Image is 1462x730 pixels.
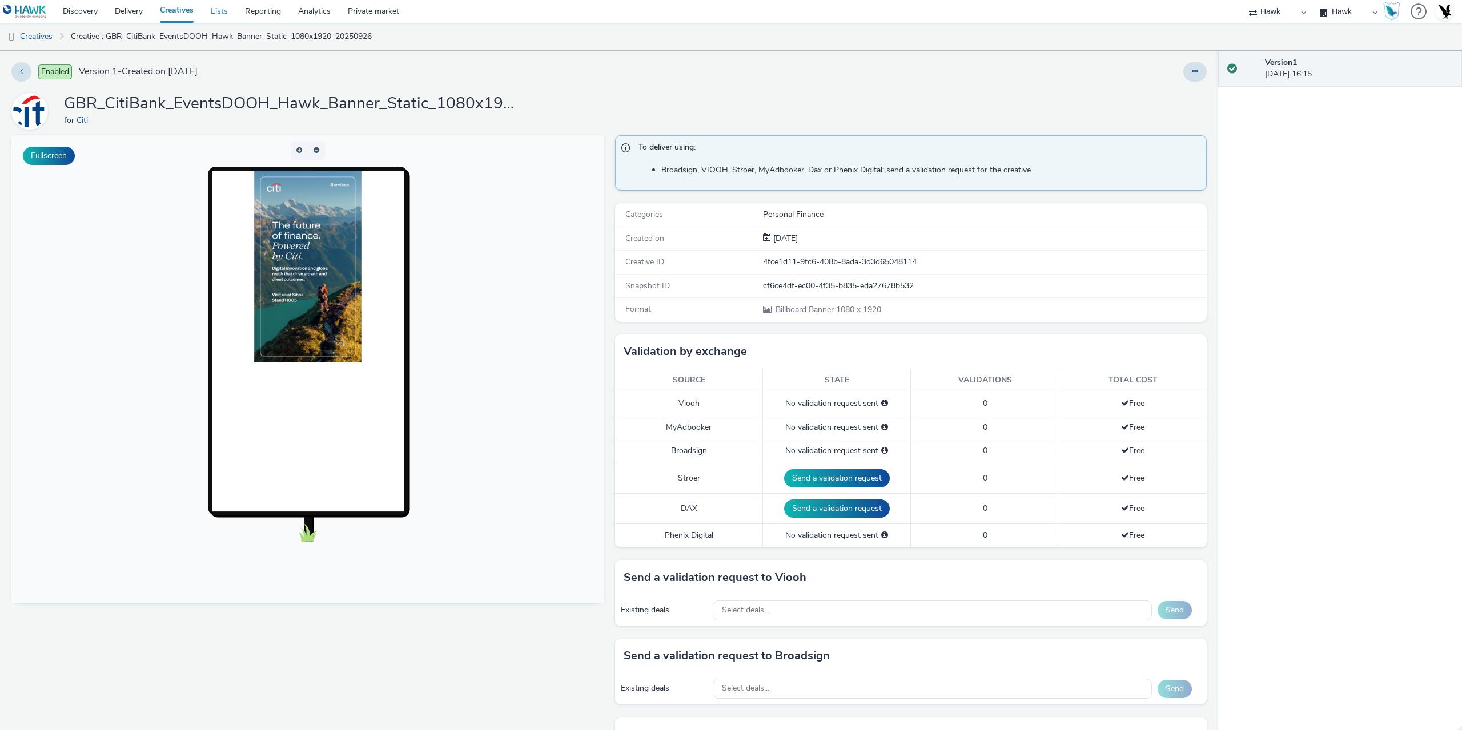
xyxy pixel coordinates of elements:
td: Stroer [615,463,763,493]
span: Enabled [38,64,72,79]
span: To deliver using: [638,142,1195,156]
th: State [763,369,911,392]
a: Hawk Academy [1383,2,1405,21]
span: Select deals... [722,684,769,693]
div: cf6ce4df-ec00-4f35-b835-eda27678b532 [763,280,1206,292]
span: 1080 x 1920 [774,304,881,315]
div: [DATE] 16:15 [1265,57,1453,80]
div: No validation request sent [769,445,905,457]
div: Creation 26 September 2025, 16:15 [771,233,798,244]
span: Categories [625,209,663,220]
img: Hawk Academy [1383,2,1400,21]
span: [DATE] [771,233,798,244]
li: Broadsign, VIOOH, Stroer, MyAdbooker, Dax or Phenix Digital: send a validation request for the cr... [661,164,1201,176]
img: Citi [13,95,46,128]
div: 4fce1d11-9fc6-408b-8ada-3d3d65048114 [763,256,1206,268]
button: Send a validation request [784,499,890,518]
div: No validation request sent [769,530,905,541]
div: Existing deals [621,604,708,616]
td: Broadsign [615,439,763,463]
span: Free [1121,422,1144,433]
div: Existing deals [621,683,708,694]
a: Citi [77,115,93,126]
th: Source [615,369,763,392]
span: Format [625,304,651,314]
th: Validations [911,369,1059,392]
div: Please select a deal below and click on Send to send a validation request to MyAdbooker. [881,422,888,433]
div: Personal Finance [763,209,1206,220]
button: Send [1158,680,1192,698]
span: 0 [983,473,987,483]
span: 0 [983,398,987,409]
a: Creative : GBR_CitiBank_EventsDOOH_Hawk_Banner_Static_1080x1920_20250926 [65,23,377,50]
span: 0 [983,422,987,433]
img: Account UK [1436,3,1453,20]
button: Fullscreen [23,147,75,165]
span: Free [1121,473,1144,483]
span: 0 [983,445,987,456]
span: Snapshot ID [625,280,670,291]
span: Free [1121,503,1144,514]
td: MyAdbooker [615,416,763,439]
img: Advertisement preview [242,35,350,227]
button: Send [1158,601,1192,619]
td: Phenix Digital [615,523,763,547]
span: Free [1121,530,1144,541]
h3: Validation by exchange [624,343,747,360]
div: No validation request sent [769,422,905,433]
span: Select deals... [722,606,769,615]
h3: Send a validation request to Broadsign [624,647,830,664]
h1: GBR_CitiBank_EventsDOOH_Hawk_Banner_Static_1080x1920_20250926 [64,93,521,115]
span: Free [1121,398,1144,409]
div: Please select a deal below and click on Send to send a validation request to Phenix Digital. [881,530,888,541]
td: DAX [615,493,763,523]
div: No validation request sent [769,398,905,409]
td: Viooh [615,392,763,416]
div: Please select a deal below and click on Send to send a validation request to Broadsign. [881,445,888,457]
span: 0 [983,530,987,541]
button: Send a validation request [784,469,890,487]
a: Citi [11,106,53,116]
span: Creative ID [625,256,664,267]
strong: Version 1 [1265,57,1297,68]
div: Please select a deal below and click on Send to send a validation request to Viooh. [881,398,888,409]
span: Free [1121,445,1144,456]
span: Created on [625,233,664,244]
span: for [64,115,77,126]
h3: Send a validation request to Viooh [624,569,806,586]
span: Billboard Banner [776,304,836,315]
span: 0 [983,503,987,514]
span: Version 1 - Created on [DATE] [79,65,198,78]
th: Total cost [1059,369,1207,392]
img: undefined Logo [3,5,47,19]
img: dooh [6,31,17,43]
